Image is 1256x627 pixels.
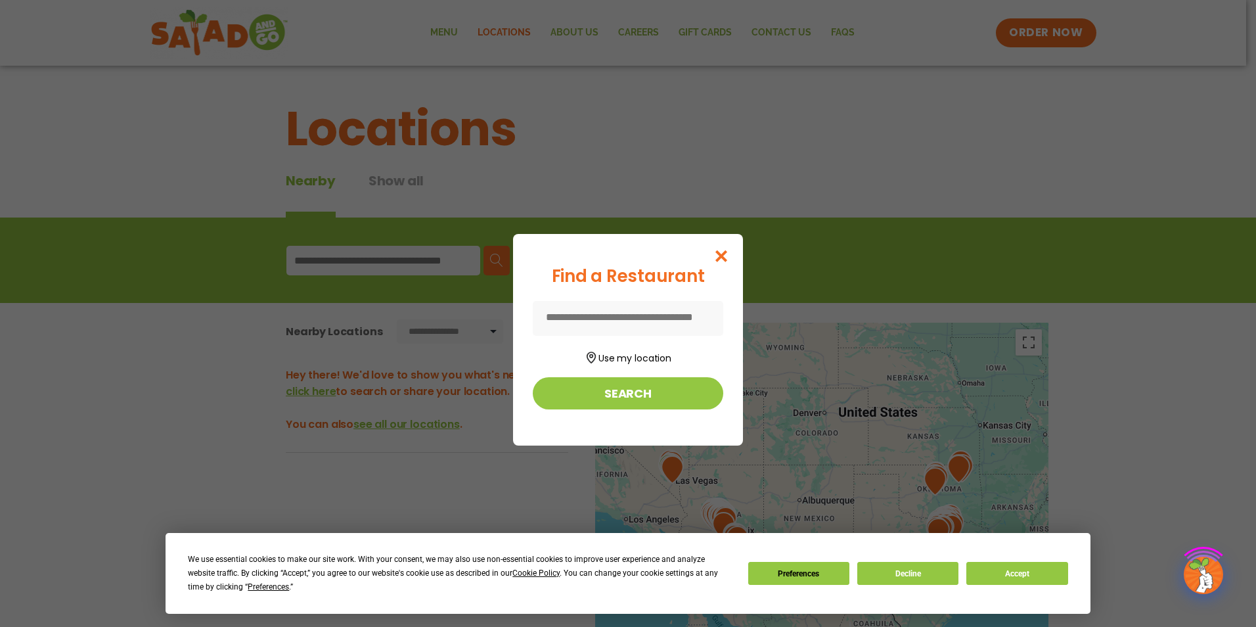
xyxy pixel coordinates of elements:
button: Close modal [700,234,743,278]
button: Accept [966,562,1067,585]
div: Find a Restaurant [533,264,723,289]
div: We use essential cookies to make our site work. With your consent, we may also use non-essential ... [188,553,732,594]
button: Decline [857,562,958,585]
button: Preferences [748,562,849,585]
span: Cookie Policy [512,569,560,578]
span: Preferences [248,582,289,592]
div: Cookie Consent Prompt [166,533,1090,614]
button: Use my location [533,348,723,365]
button: Search [533,377,723,409]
